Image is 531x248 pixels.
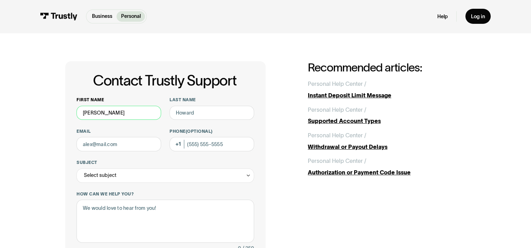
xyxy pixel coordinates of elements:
[170,129,254,134] label: Phone
[308,143,466,151] div: Withdrawal or Payout Delays
[77,191,254,197] label: How can we help you?
[308,131,366,139] div: Personal Help Center /
[308,80,466,99] a: Personal Help Center /Instant Deposit Limit Message
[308,91,466,99] div: Instant Deposit Limit Message
[308,131,466,151] a: Personal Help Center /Withdrawal or Payout Delays
[170,106,254,120] input: Howard
[40,13,78,20] img: Trustly Logo
[117,11,145,22] a: Personal
[308,168,466,177] div: Authorization or Payment Code Issue
[77,137,161,151] input: alex@mail.com
[92,13,112,20] p: Business
[77,168,254,183] div: Select subject
[77,106,161,120] input: Alex
[170,97,254,103] label: Last name
[84,171,117,179] div: Select subject
[437,13,448,20] a: Help
[77,129,161,134] label: Email
[308,157,366,165] div: Personal Help Center /
[308,105,366,114] div: Personal Help Center /
[308,61,466,74] h2: Recommended articles:
[308,105,466,125] a: Personal Help Center /Supported Account Types
[465,9,491,24] a: Log in
[170,137,254,151] input: (555) 555-5555
[308,80,366,88] div: Personal Help Center /
[77,160,254,165] label: Subject
[471,13,485,20] div: Log in
[121,13,141,20] p: Personal
[308,117,466,125] div: Supported Account Types
[88,11,117,22] a: Business
[77,97,161,103] label: First name
[75,73,254,89] h1: Contact Trustly Support
[186,129,213,133] span: (Optional)
[308,157,466,177] a: Personal Help Center /Authorization or Payment Code Issue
